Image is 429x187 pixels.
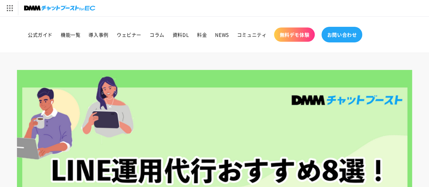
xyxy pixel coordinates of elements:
[61,32,80,38] span: 機能一覧
[233,27,271,42] a: コミュニティ
[89,32,108,38] span: 導入事例
[274,27,315,42] a: 無料デモ体験
[211,27,233,42] a: NEWS
[215,32,229,38] span: NEWS
[28,32,53,38] span: 公式ガイド
[173,32,189,38] span: 資料DL
[237,32,267,38] span: コミュニティ
[113,27,145,42] a: ウェビナー
[84,27,112,42] a: 導入事例
[327,32,357,38] span: お問い合わせ
[24,3,95,13] img: チャットブーストforEC
[321,27,362,42] a: お問い合わせ
[150,32,164,38] span: コラム
[145,27,169,42] a: コラム
[279,32,309,38] span: 無料デモ体験
[193,27,211,42] a: 料金
[117,32,141,38] span: ウェビナー
[169,27,193,42] a: 資料DL
[197,32,207,38] span: 料金
[1,1,18,15] img: サービス
[24,27,57,42] a: 公式ガイド
[57,27,84,42] a: 機能一覧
